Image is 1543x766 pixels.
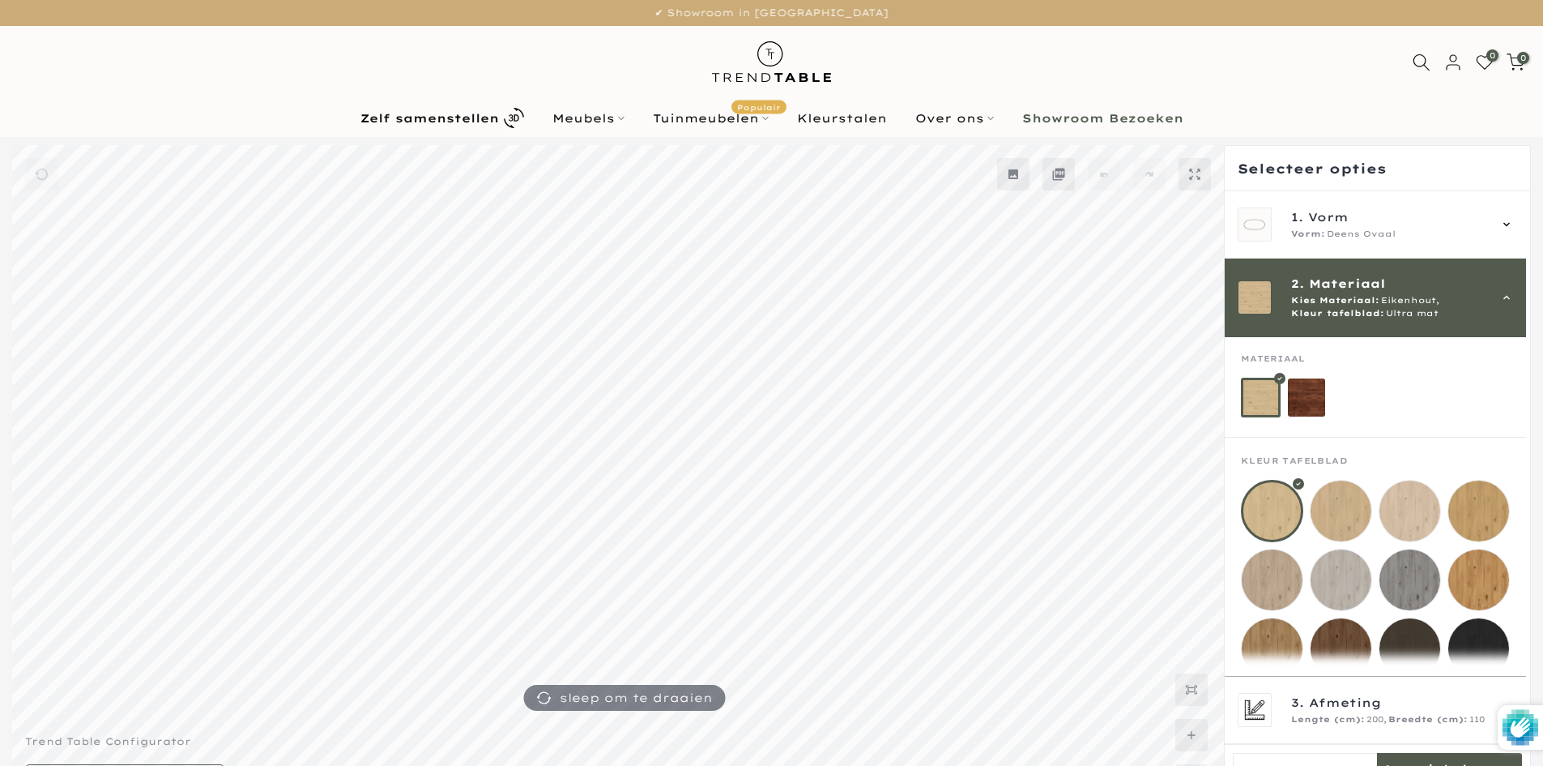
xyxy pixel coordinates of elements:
a: Meubels [538,109,638,128]
a: 0 [1476,53,1494,71]
iframe: toggle-frame [2,683,83,764]
span: 0 [1517,52,1529,64]
a: TuinmeubelenPopulair [638,109,782,128]
p: ✔ Showroom in [GEOGRAPHIC_DATA] [20,4,1523,22]
a: Kleurstalen [782,109,901,128]
span: Populair [731,100,786,113]
img: trend-table [701,26,842,98]
b: Showroom Bezoeken [1022,113,1183,124]
a: Over ons [901,109,1008,128]
iframe: bot-iframe [2,422,318,700]
a: 0 [1507,53,1524,71]
a: Zelf samenstellen [346,104,538,132]
span: 0 [1486,49,1498,62]
b: Zelf samenstellen [360,113,499,124]
img: Beschermd door hCaptcha [1503,705,1538,750]
a: Showroom Bezoeken [1008,109,1197,128]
